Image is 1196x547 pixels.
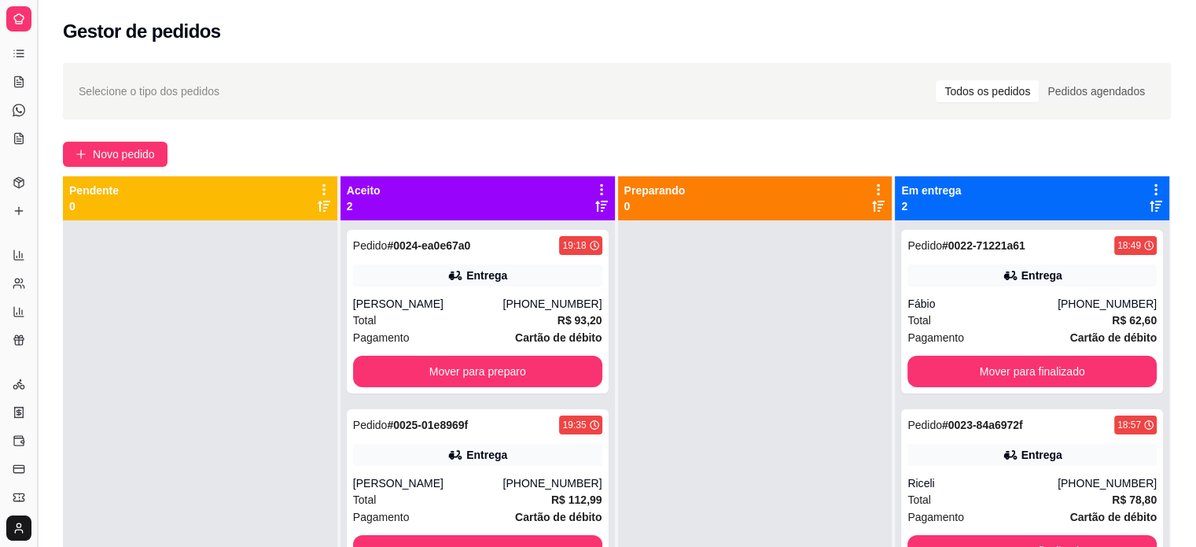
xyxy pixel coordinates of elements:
[69,198,119,214] p: 0
[558,314,602,327] strong: R$ 93,20
[1058,296,1157,312] div: [PHONE_NUMBER]
[1070,511,1157,523] strong: Cartão de débito
[942,239,1025,252] strong: # 0022-71221a61
[907,508,964,526] span: Pagamento
[353,356,602,387] button: Mover para preparo
[353,329,410,346] span: Pagamento
[502,475,602,491] div: [PHONE_NUMBER]
[942,419,1023,431] strong: # 0023-84a6972f
[63,19,221,44] h2: Gestor de pedidos
[901,198,961,214] p: 2
[907,296,1058,312] div: Fábio
[347,198,381,214] p: 2
[907,239,942,252] span: Pedido
[353,296,503,312] div: [PERSON_NAME]
[1070,331,1157,344] strong: Cartão de débito
[515,331,602,344] strong: Cartão de débito
[1021,268,1062,283] div: Entrega
[1058,475,1157,491] div: [PHONE_NUMBER]
[1039,80,1154,102] div: Pedidos agendados
[624,198,686,214] p: 0
[901,183,961,198] p: Em entrega
[907,329,964,346] span: Pagamento
[466,268,507,283] div: Entrega
[1112,314,1157,327] strong: R$ 62,60
[79,83,219,100] span: Selecione o tipo dos pedidos
[63,142,167,167] button: Novo pedido
[1117,419,1141,431] div: 18:57
[353,312,377,329] span: Total
[907,475,1058,491] div: Riceli
[466,447,507,463] div: Entrega
[907,312,931,329] span: Total
[502,296,602,312] div: [PHONE_NUMBER]
[907,356,1157,387] button: Mover para finalizado
[353,475,503,491] div: [PERSON_NAME]
[624,183,686,198] p: Preparando
[551,493,602,506] strong: R$ 112,99
[562,419,586,431] div: 19:35
[69,183,119,198] p: Pendente
[907,419,942,431] span: Pedido
[353,419,388,431] span: Pedido
[562,239,586,252] div: 19:18
[1112,493,1157,506] strong: R$ 78,80
[347,183,381,198] p: Aceito
[353,508,410,526] span: Pagamento
[387,239,470,252] strong: # 0024-ea0e67a0
[75,149,86,160] span: plus
[93,146,155,163] span: Novo pedido
[936,80,1039,102] div: Todos os pedidos
[515,511,602,523] strong: Cartão de débito
[387,419,468,431] strong: # 0025-01e8969f
[353,239,388,252] span: Pedido
[353,491,377,508] span: Total
[1021,447,1062,463] div: Entrega
[907,491,931,508] span: Total
[1117,239,1141,252] div: 18:49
